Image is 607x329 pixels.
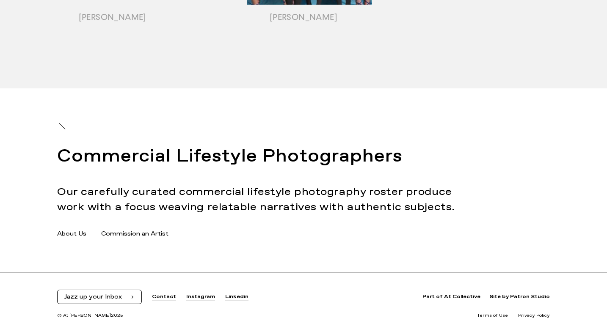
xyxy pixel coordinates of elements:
a: Privacy Policy [518,313,550,319]
a: About Us [57,230,86,239]
a: Commission an Artist [101,230,168,239]
button: Jazz up your Inbox [64,293,135,301]
span: Jazz up your Inbox [64,293,122,301]
a: Instagram [186,293,215,301]
p: Our carefully curated commercial lifestyle photography roster produce work with a focus weaving r... [57,184,476,215]
a: Part of At Collective [422,293,480,301]
a: Contact [152,293,176,301]
h2: Commercial Lifestyle Photographers [57,144,476,170]
span: © At [PERSON_NAME] 2025 [57,313,123,319]
a: Site by Patron Studio [489,293,550,301]
a: Terms of Use [477,313,508,319]
a: Linkedin [225,293,248,301]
